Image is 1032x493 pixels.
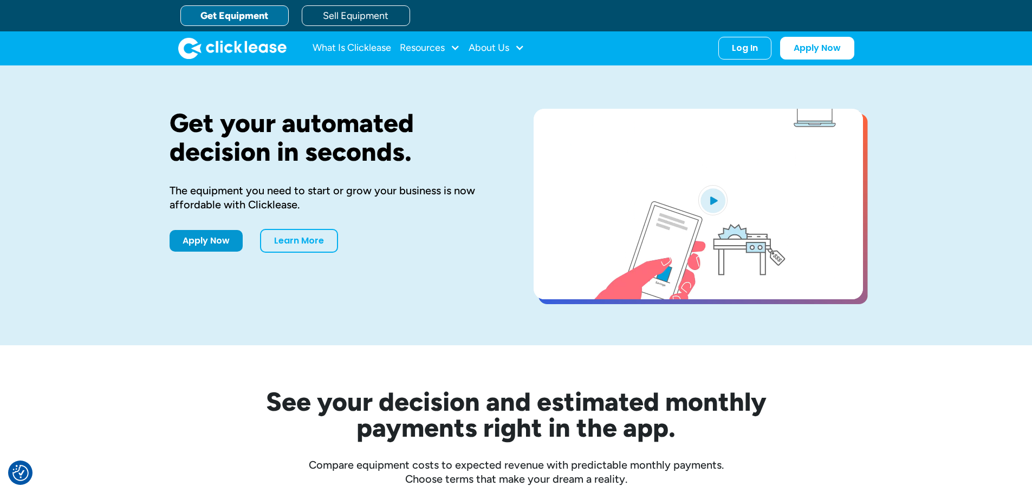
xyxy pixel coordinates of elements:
[260,229,338,253] a: Learn More
[178,37,287,59] a: home
[732,43,758,54] div: Log In
[534,109,863,299] a: open lightbox
[180,5,289,26] a: Get Equipment
[400,37,460,59] div: Resources
[12,465,29,481] button: Consent Preferences
[178,37,287,59] img: Clicklease logo
[780,37,854,60] a: Apply Now
[313,37,391,59] a: What Is Clicklease
[213,389,820,441] h2: See your decision and estimated monthly payments right in the app.
[12,465,29,481] img: Revisit consent button
[170,183,499,212] div: The equipment you need to start or grow your business is now affordable with Clicklease.
[698,185,728,215] img: Blue play button logo on a light blue circular background
[302,5,410,26] a: Sell Equipment
[170,458,863,486] div: Compare equipment costs to expected revenue with predictable monthly payments. Choose terms that ...
[170,109,499,166] h1: Get your automated decision in seconds.
[170,230,243,252] a: Apply Now
[469,37,524,59] div: About Us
